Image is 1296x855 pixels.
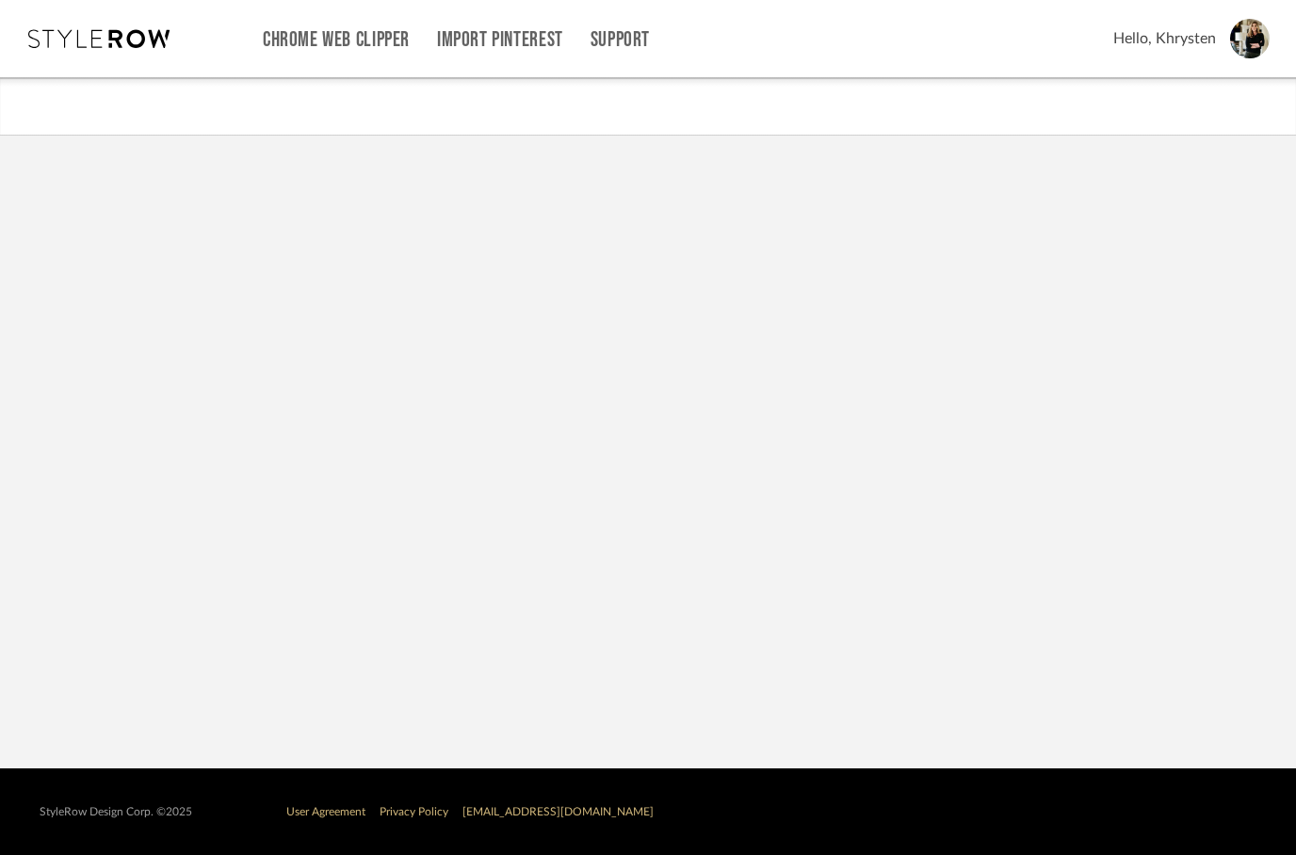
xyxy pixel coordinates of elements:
[40,805,192,819] div: StyleRow Design Corp. ©2025
[380,806,448,817] a: Privacy Policy
[1113,27,1216,50] span: Hello, Khrysten
[1230,19,1270,58] img: avatar
[591,32,650,48] a: Support
[263,32,410,48] a: Chrome Web Clipper
[437,32,563,48] a: Import Pinterest
[462,806,654,817] a: [EMAIL_ADDRESS][DOMAIN_NAME]
[286,806,365,817] a: User Agreement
